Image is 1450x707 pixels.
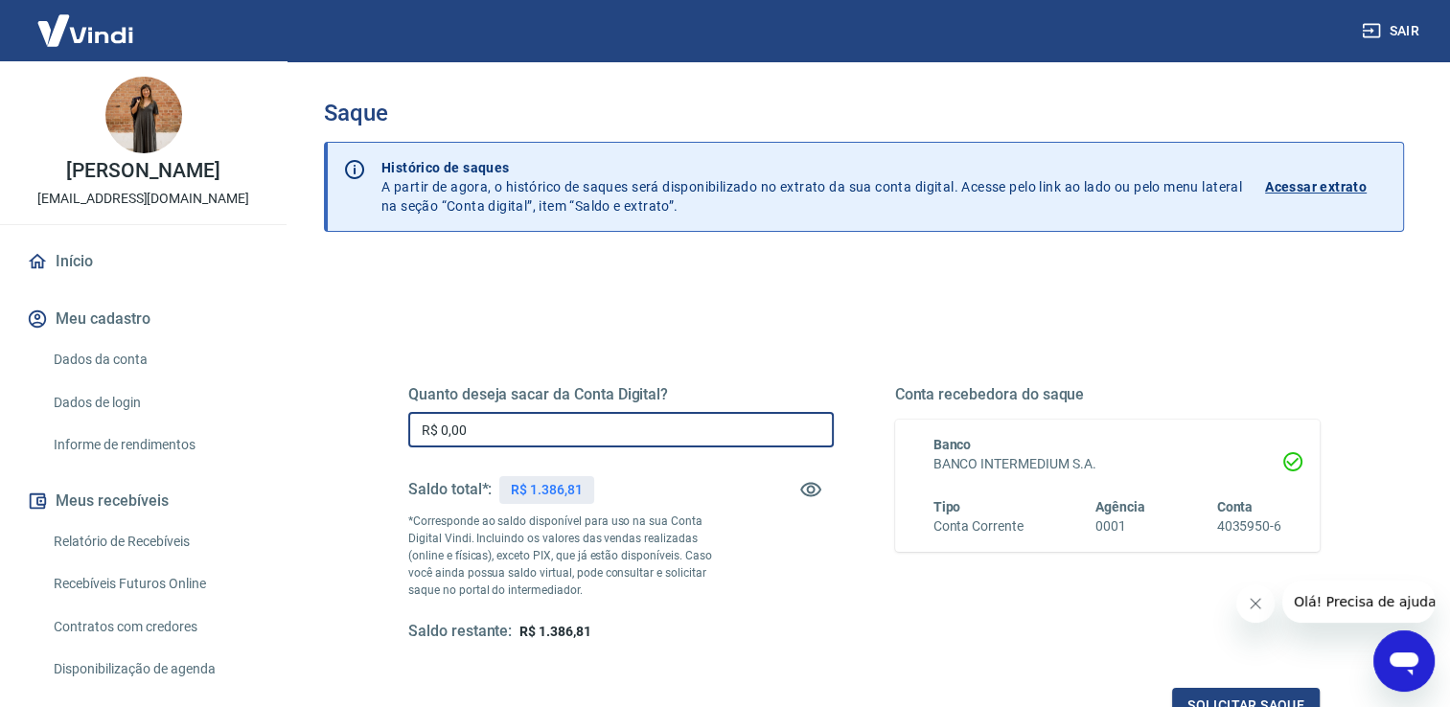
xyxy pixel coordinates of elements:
h3: Saque [324,100,1404,126]
iframe: Message from company [1282,581,1435,623]
a: Relatório de Recebíveis [46,522,264,561]
a: Recebíveis Futuros Online [46,564,264,604]
p: Histórico de saques [381,158,1242,177]
img: Vindi [23,1,148,59]
p: R$ 1.386,81 [511,480,582,500]
a: Dados de login [46,383,264,422]
span: Conta [1216,499,1253,514]
span: Olá! Precisa de ajuda? [12,13,161,29]
a: Contratos com credores [46,607,264,647]
button: Meus recebíveis [23,480,264,522]
a: Início [23,240,264,283]
h6: 0001 [1095,516,1145,536]
iframe: Button to launch messaging window [1373,630,1435,692]
span: Tipo [933,499,961,514]
a: Disponibilização de agenda [46,650,264,689]
h5: Saldo total*: [408,480,492,499]
a: Dados da conta [46,340,264,379]
span: Agência [1095,499,1145,514]
h5: Saldo restante: [408,622,512,642]
h5: Quanto deseja sacar da Conta Digital? [408,385,834,404]
h6: BANCO INTERMEDIUM S.A. [933,454,1282,474]
h6: Conta Corrente [933,516,1024,536]
button: Meu cadastro [23,298,264,340]
a: Acessar extrato [1265,158,1388,216]
img: 4d6c15f7-c71a-4729-ae4d-d5b058f53428.jpeg [105,77,182,153]
p: [PERSON_NAME] [66,161,219,181]
span: Banco [933,437,972,452]
button: Sair [1358,13,1427,49]
iframe: Close message [1236,584,1275,623]
h6: 4035950-6 [1216,516,1281,536]
span: R$ 1.386,81 [519,624,590,639]
h5: Conta recebedora do saque [895,385,1321,404]
p: [EMAIL_ADDRESS][DOMAIN_NAME] [37,189,249,209]
p: *Corresponde ao saldo disponível para uso na sua Conta Digital Vindi. Incluindo os valores das ve... [408,513,727,599]
a: Informe de rendimentos [46,425,264,465]
p: A partir de agora, o histórico de saques será disponibilizado no extrato da sua conta digital. Ac... [381,158,1242,216]
p: Acessar extrato [1265,177,1367,196]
